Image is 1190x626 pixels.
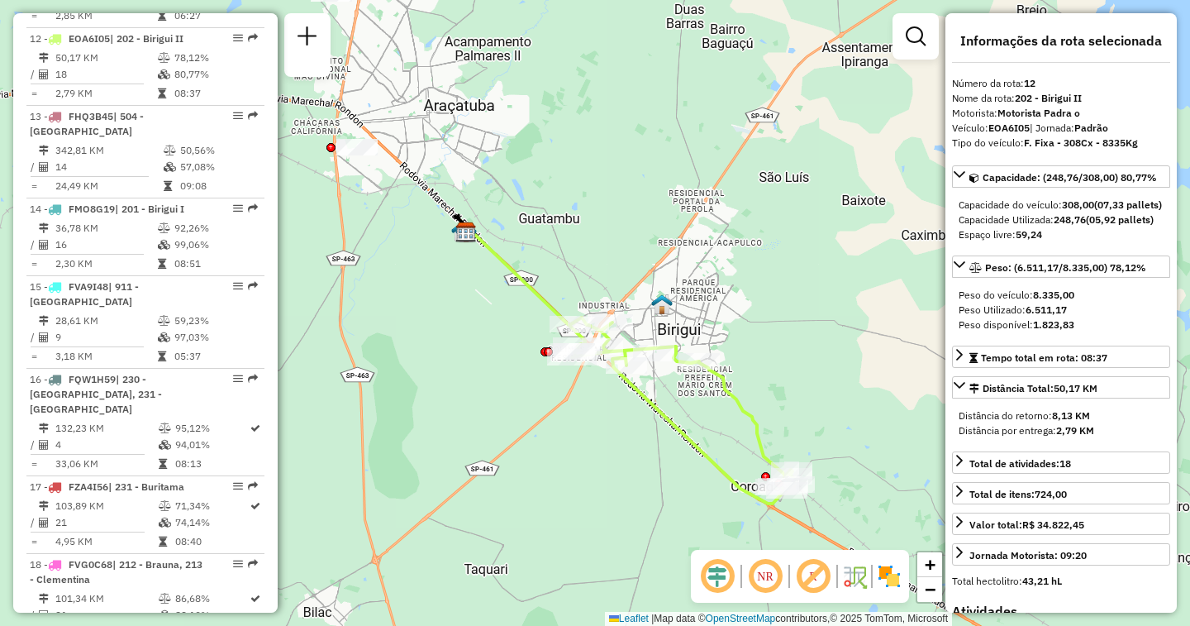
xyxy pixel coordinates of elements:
span: | 212 - Brauna, 213 - Clementina [30,558,202,585]
span: | Jornada: [1030,122,1108,134]
strong: 43,21 hL [1022,575,1062,587]
td: 09:08 [179,178,258,194]
strong: 308,00 [1062,198,1094,211]
td: 92,26% [174,220,257,237]
td: 14 [55,159,163,175]
em: Opções [233,111,243,121]
em: Rota exportada [248,481,258,491]
span: 14 - [30,203,184,215]
td: 28,61 KM [55,313,157,329]
div: Capacidade: (248,76/308,00) 80,77% [952,191,1170,249]
td: 08:13 [174,456,249,472]
td: 9 [55,329,157,346]
td: 2,79 KM [55,85,157,102]
td: 74,14% [174,514,249,531]
i: % de utilização do peso [159,594,171,604]
i: Total de Atividades [39,610,49,620]
i: % de utilização da cubagem [159,440,171,450]
h4: Informações da rota selecionada [952,33,1170,49]
strong: 202 - Birigui II [1015,92,1082,104]
a: Zoom in [917,552,942,577]
span: | 230 - [GEOGRAPHIC_DATA], 231 - [GEOGRAPHIC_DATA] [30,373,162,415]
td: 50,56% [179,142,258,159]
span: 17 - [30,480,184,493]
div: Espaço livre: [959,227,1164,242]
td: = [30,533,38,550]
td: 132,23 KM [55,420,158,437]
td: 342,81 KM [55,142,163,159]
i: % de utilização do peso [159,501,171,511]
i: Distância Total [39,146,49,155]
a: Capacidade: (248,76/308,00) 80,77% [952,165,1170,188]
img: BIRIGUI [651,294,673,315]
span: FHQ3B45 [69,110,113,122]
i: % de utilização do peso [164,146,176,155]
td: 97,03% [174,329,257,346]
span: FMO8G19 [69,203,115,215]
strong: R$ 34.822,45 [1022,518,1084,531]
em: Opções [233,481,243,491]
div: Total de itens: [969,487,1067,502]
td: 06:27 [174,7,257,24]
i: Total de Atividades [39,162,49,172]
td: 2,85 KM [55,7,157,24]
div: Distância Total:50,17 KM [952,402,1170,445]
td: 86,68% [174,590,249,607]
strong: Padrão [1074,122,1108,134]
i: Tempo total em rota [158,88,166,98]
img: Exibir/Ocultar setores [876,563,902,590]
i: Distância Total [39,316,49,326]
div: Distância Total: [969,381,1097,396]
i: % de utilização do peso [159,423,171,433]
div: Jornada Motorista: 09:20 [969,548,1087,563]
i: Tempo total em rota [158,11,166,21]
a: OpenStreetMap [706,613,776,624]
td: 3,18 KM [55,348,157,365]
img: 625 UDC Light Campus Universitário [451,221,473,242]
div: Atividade não roteirizada - LARISSA GATTI BARBOZ [633,345,674,361]
span: − [925,579,935,600]
span: Total de atividades: [969,457,1071,470]
i: Tempo total em rota [159,459,167,469]
span: 50,17 KM [1054,382,1097,394]
span: FZA4I56 [69,480,108,493]
a: Distância Total:50,17 KM [952,376,1170,399]
i: % de utilização da cubagem [158,240,170,250]
h4: Atividades [952,604,1170,619]
div: Total hectolitro: [952,574,1170,589]
span: Peso do veículo: [959,289,1074,301]
em: Rota exportada [248,33,258,43]
strong: (07,33 pallets) [1094,198,1162,211]
i: % de utilização do peso [158,316,170,326]
div: Map data © contributors,© 2025 TomTom, Microsoft [605,612,952,626]
td: / [30,329,38,346]
i: % de utilização da cubagem [164,162,176,172]
i: % de utilização da cubagem [158,69,170,79]
span: 16 - [30,373,162,415]
strong: 8.335,00 [1033,289,1074,301]
td: 59,23% [174,313,257,329]
div: Motorista: [952,106,1170,121]
strong: 59,24 [1016,228,1042,241]
i: Total de Atividades [39,332,49,342]
i: Distância Total [39,53,49,63]
td: 71,34% [174,498,249,514]
span: | 231 - Buritama [108,480,184,493]
span: FQW1H59 [69,373,116,385]
em: Rota exportada [248,374,258,384]
span: + [925,554,935,575]
a: Nova sessão e pesquisa [291,20,324,57]
span: Tempo total em rota: 08:37 [981,351,1107,364]
div: Valor total: [969,518,1084,533]
i: % de utilização do peso [158,223,170,233]
span: | 911 - [GEOGRAPHIC_DATA] [30,280,139,308]
td: 4,95 KM [55,533,158,550]
td: = [30,256,38,272]
a: Total de atividades:18 [952,452,1170,474]
span: Exibir rótulo [793,557,833,596]
strong: 1.823,83 [1033,318,1074,331]
td: = [30,178,38,194]
img: CDD Araçatuba [455,222,477,243]
td: / [30,514,38,531]
strong: F. Fixa - 308Cx - 8335Kg [1024,136,1138,149]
